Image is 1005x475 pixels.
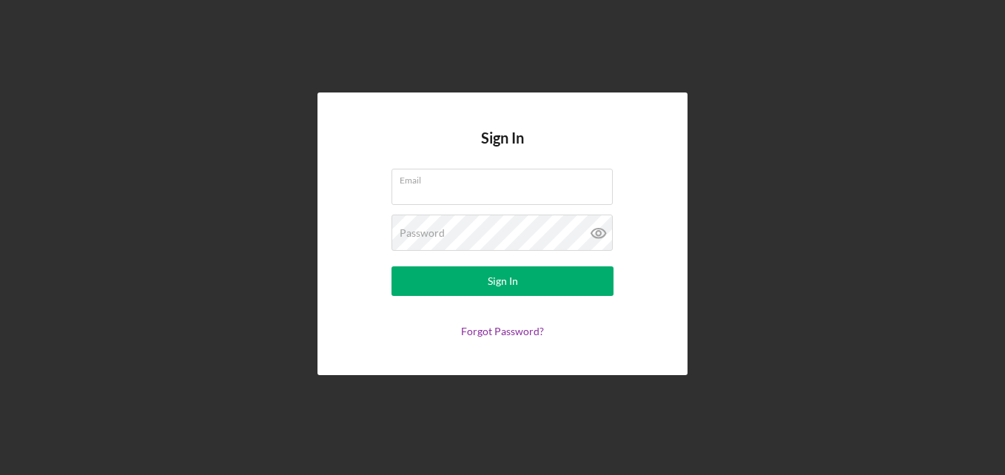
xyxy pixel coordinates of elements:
h4: Sign In [481,129,524,169]
label: Password [400,227,445,239]
label: Email [400,169,613,186]
a: Forgot Password? [461,325,544,337]
button: Sign In [391,266,614,296]
div: Sign In [488,266,518,296]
